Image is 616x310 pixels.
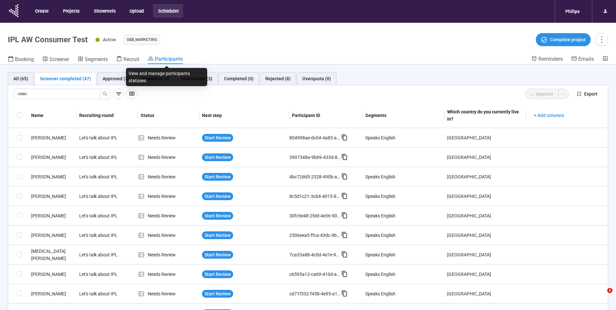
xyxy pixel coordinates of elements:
th: Status [138,103,199,128]
div: Let's talk about IPL [77,132,125,144]
button: Projects [58,4,84,18]
iframe: Intercom live chat [594,288,610,304]
span: Start Review [205,154,231,161]
div: Needs Review [138,271,199,278]
span: Segments [85,56,108,62]
div: [PERSON_NAME] [29,290,77,297]
div: Let's talk about IPL [77,288,125,300]
button: Start Review [202,212,233,220]
span: export [577,92,582,96]
span: Reminders [538,56,563,62]
div: Rejected (8) [265,75,291,82]
span: Export [584,90,597,97]
div: Speaks English [365,212,396,219]
div: cd71f332-f458-4e95-a1ab-34bdab95bb19 [289,290,341,297]
div: [PERSON_NAME] [29,134,77,141]
div: c6595a12-ca69-410d-adf3-c3d1580be377 [289,271,341,278]
div: [GEOGRAPHIC_DATA] [445,210,509,222]
div: 30fc9e48-2fdd-4e36-9087-51143b8958db [289,212,341,219]
span: Start Review [205,232,231,239]
div: Speaks English [365,173,396,180]
span: Emails [578,56,594,62]
a: Booking [8,56,34,64]
span: more [597,35,606,44]
div: 2506eea5-ffca-43dc-9b86-547678210b57 [289,232,341,239]
div: Let's talk about IPL [77,229,125,241]
h1: IPL AW Consumer Test [8,35,88,44]
button: Start Review [202,153,233,161]
div: [GEOGRAPHIC_DATA] [445,151,509,163]
span: Start Review [205,251,231,258]
span: Start Review [205,173,231,180]
button: Start Review [202,251,233,259]
th: Next step [199,103,289,128]
button: Start Review [202,192,233,200]
button: Start Review [202,134,233,142]
th: Segments [363,103,445,128]
div: Which country do you currently live in? [447,108,521,123]
div: [GEOGRAPHIC_DATA] [445,171,509,183]
a: Recruit [116,56,139,64]
div: Needs Review [138,134,199,141]
div: [PERSON_NAME] [29,193,77,200]
div: Needs Review [138,232,199,239]
div: Speaks English [365,290,396,297]
button: Showreels [89,4,120,18]
button: Start Review [202,290,233,298]
div: Needs Review [138,290,199,297]
span: Booking [15,56,34,62]
div: 3907348a-9b69-433d-8630-ceed1f1d4f62 [289,154,341,161]
span: 1 [607,288,612,293]
div: [GEOGRAPHIC_DATA] [445,268,509,280]
div: [PERSON_NAME] [29,173,77,180]
button: Upload [124,4,148,18]
button: Start Review [202,270,233,278]
div: Let's talk about IPL [77,151,125,163]
span: Start Review [205,134,231,141]
span: + Add columns [534,112,564,119]
div: 8c5d1c21-3cb4-4015-8d37-8bb95e13d927 [289,193,341,200]
div: View and manage participants statuses [126,68,207,86]
div: Philips [561,5,584,18]
div: [GEOGRAPHIC_DATA] [445,132,509,144]
span: Recruit [123,56,139,62]
a: Participants [148,56,183,64]
div: 4bc72dd5-2328-490b-aaac-b2695e7c09bf [289,173,341,180]
div: [GEOGRAPHIC_DATA] [445,249,509,261]
button: Start Review [202,231,233,239]
div: Needs Review [138,193,199,200]
th: Participant ID [289,103,363,128]
div: Let's talk about IPL [77,171,125,183]
a: Emails [571,56,594,63]
div: Let's talk about IPL [77,268,125,280]
button: search [100,89,110,99]
div: Let's talk about IPL [77,210,125,222]
div: Needs Review [138,251,199,258]
th: Recruiting round [77,103,138,128]
div: Speaks English [365,134,396,141]
a: Segments [78,56,108,64]
button: Start Review [202,173,233,181]
span: Screener [49,56,69,62]
div: [PERSON_NAME] [29,212,77,219]
div: [MEDICAL_DATA][PERSON_NAME] [29,248,77,262]
div: Let's talk about IPL [77,249,125,261]
button: more [595,33,608,46]
div: 7ca33a88-4c0d-4e7e-927a-676f1e8af931 [289,251,341,258]
span: Complete project [550,36,586,43]
div: Speaks English [365,193,396,200]
div: [PERSON_NAME] [29,232,77,239]
span: Start Review [205,271,231,278]
div: Needs Review [138,173,199,180]
span: Participants [155,56,183,62]
div: [GEOGRAPHIC_DATA] [445,190,509,202]
div: Speaks English [365,271,396,278]
span: search [103,91,108,97]
a: Screener [42,56,69,64]
a: Reminders [531,56,563,63]
div: [PERSON_NAME] [29,271,77,278]
div: Approved (3) [103,75,129,82]
div: Needs Review [138,212,199,219]
span: Start Review [205,290,231,297]
button: Complete project [536,33,591,46]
